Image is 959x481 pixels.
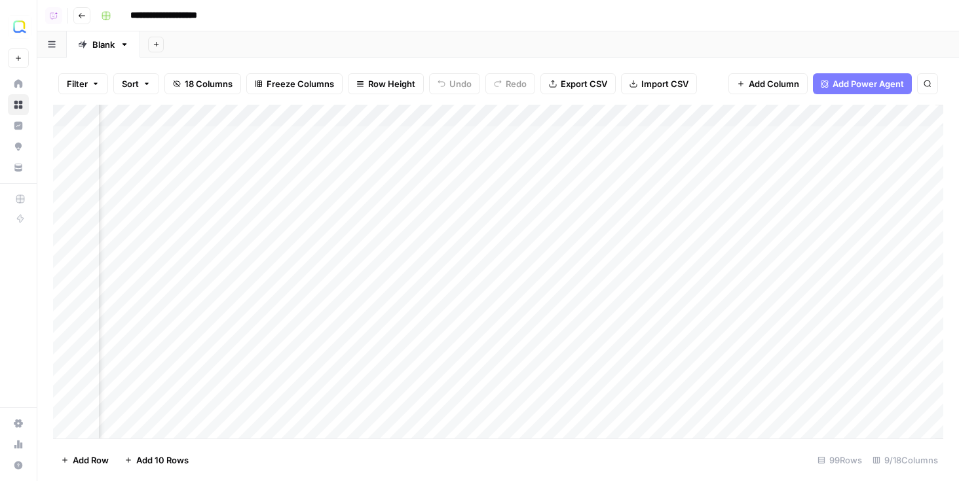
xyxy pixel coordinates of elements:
[136,454,189,467] span: Add 10 Rows
[164,73,241,94] button: 18 Columns
[812,450,867,471] div: 99 Rows
[348,73,424,94] button: Row Height
[867,450,943,471] div: 9/18 Columns
[67,31,140,58] a: Blank
[429,73,480,94] button: Undo
[117,450,197,471] button: Add 10 Rows
[267,77,334,90] span: Freeze Columns
[368,77,415,90] span: Row Height
[8,94,29,115] a: Browse
[8,157,29,178] a: Your Data
[8,455,29,476] button: Help + Support
[8,15,31,39] img: Quiq Logo
[8,434,29,455] a: Usage
[813,73,912,94] button: Add Power Agent
[506,77,527,90] span: Redo
[641,77,688,90] span: Import CSV
[113,73,159,94] button: Sort
[8,136,29,157] a: Opportunities
[8,413,29,434] a: Settings
[561,77,607,90] span: Export CSV
[833,77,904,90] span: Add Power Agent
[92,38,115,51] div: Blank
[58,73,108,94] button: Filter
[8,10,29,43] button: Workspace: Quiq
[621,73,697,94] button: Import CSV
[8,73,29,94] a: Home
[246,73,343,94] button: Freeze Columns
[749,77,799,90] span: Add Column
[485,73,535,94] button: Redo
[540,73,616,94] button: Export CSV
[449,77,472,90] span: Undo
[185,77,233,90] span: 18 Columns
[73,454,109,467] span: Add Row
[728,73,808,94] button: Add Column
[122,77,139,90] span: Sort
[8,115,29,136] a: Insights
[67,77,88,90] span: Filter
[53,450,117,471] button: Add Row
